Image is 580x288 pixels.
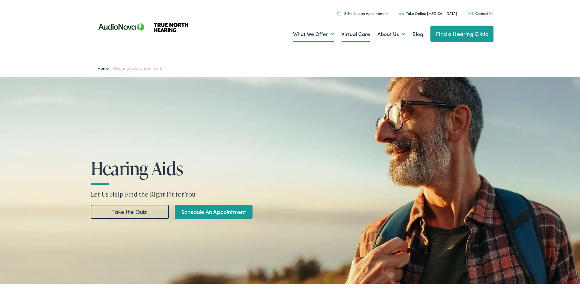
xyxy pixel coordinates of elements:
[399,10,404,14] img: Headphones icon in color code ffb348
[469,9,493,15] a: Contact Us
[412,22,423,44] a: Blog
[338,10,341,14] img: Icon symbolizing a calendar in color code ffb348
[377,22,405,44] a: About Us
[430,24,493,41] a: Find a Hearing Clinic
[97,64,112,70] a: Home
[114,64,162,70] span: Hearing Aids & Treatment
[91,188,295,197] p: Let Us Help Find the Right Fit for You
[399,9,457,15] a: Take Online [MEDICAL_DATA]
[175,204,253,218] a: Schedule An Appointment
[338,9,388,15] a: Schedule an Appointment
[341,22,370,44] a: Virtual Care
[469,11,473,14] img: Mail icon in color code ffb348, used for communication purposes
[91,157,276,177] h1: Hearing Aids
[293,22,334,44] a: What We Offer
[91,204,169,218] a: Take the Quiz
[97,64,162,70] span: /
